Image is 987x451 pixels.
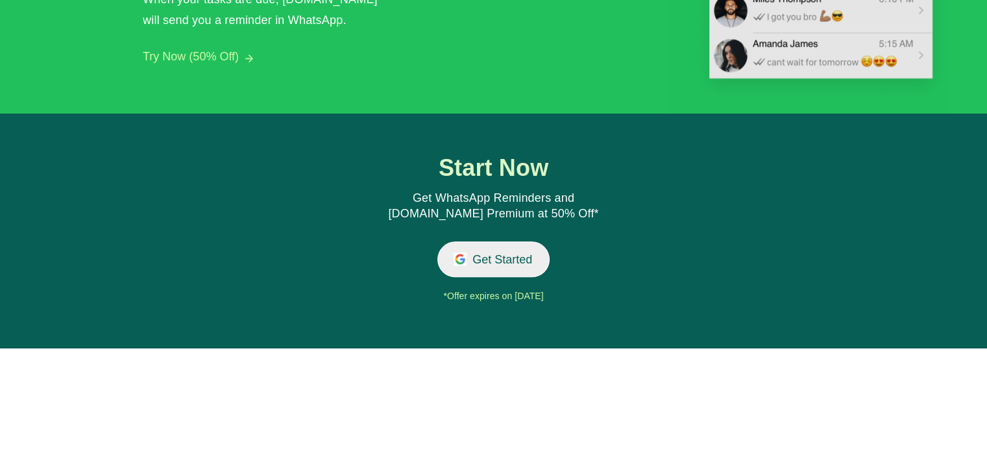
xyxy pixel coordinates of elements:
[374,155,614,181] h1: Start Now
[245,55,253,62] img: arrow
[143,50,239,64] button: Try Now (50% Off)
[437,241,550,277] button: Get Started
[306,287,681,306] div: *Offer expires on [DATE]
[373,191,613,222] div: Get WhatsApp Reminders and [DOMAIN_NAME] Premium at 50% Off*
